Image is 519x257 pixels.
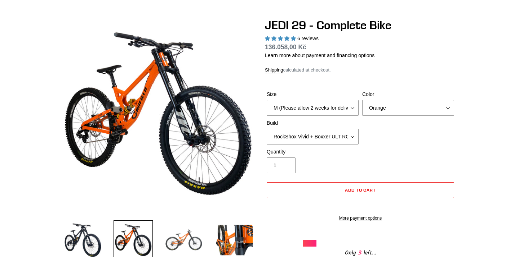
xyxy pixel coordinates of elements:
[297,36,319,41] span: 6 reviews
[345,187,376,193] span: Add to cart
[265,67,283,73] a: Shipping
[265,18,456,32] h1: JEDI 29 - Complete Bike
[265,36,297,41] span: 5.00 stars
[362,91,454,98] label: Color
[267,148,359,156] label: Quantity
[267,119,359,127] label: Build
[265,52,374,58] a: Learn more about payment and financing options
[267,91,359,98] label: Size
[267,182,454,198] button: Add to cart
[265,66,456,74] div: calculated at checkout.
[265,43,306,51] span: 136.058,00 Kč
[267,215,454,221] a: More payment options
